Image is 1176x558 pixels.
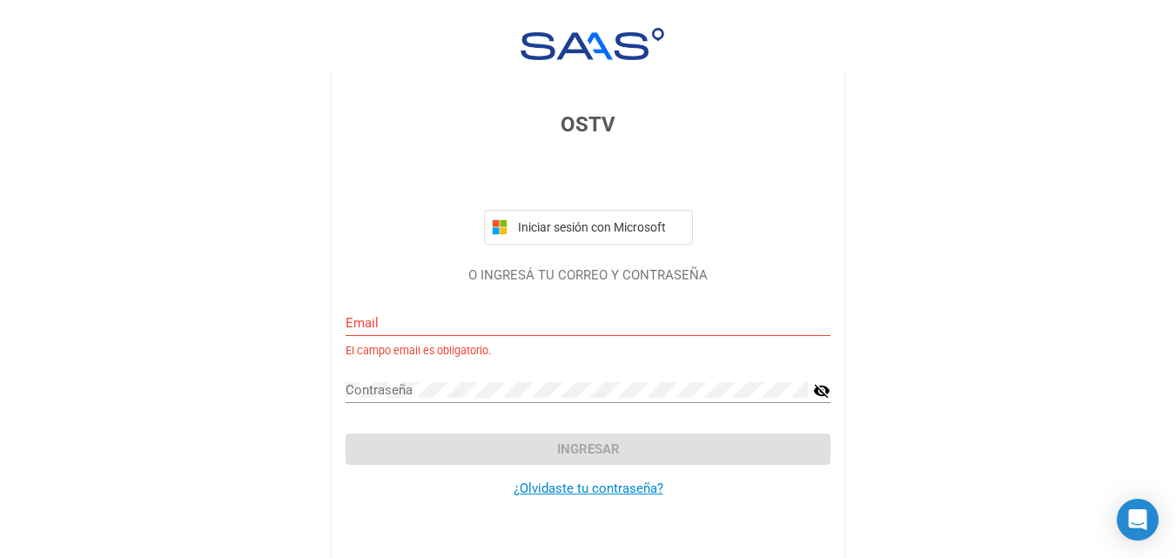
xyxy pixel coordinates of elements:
[484,210,693,245] button: Iniciar sesión con Microsoft
[346,434,830,465] button: Ingresar
[346,266,830,286] p: O INGRESÁ TU CORREO Y CONTRASEÑA
[557,441,620,457] span: Ingresar
[346,343,491,360] small: El campo email es obligatorio.
[514,220,685,234] span: Iniciar sesión con Microsoft
[1117,499,1159,541] div: Open Intercom Messenger
[346,109,830,140] h3: OSTV
[514,481,663,496] a: ¿Olvidaste tu contraseña?
[813,380,830,401] mat-icon: visibility_off
[475,159,702,198] iframe: Botón Iniciar sesión con Google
